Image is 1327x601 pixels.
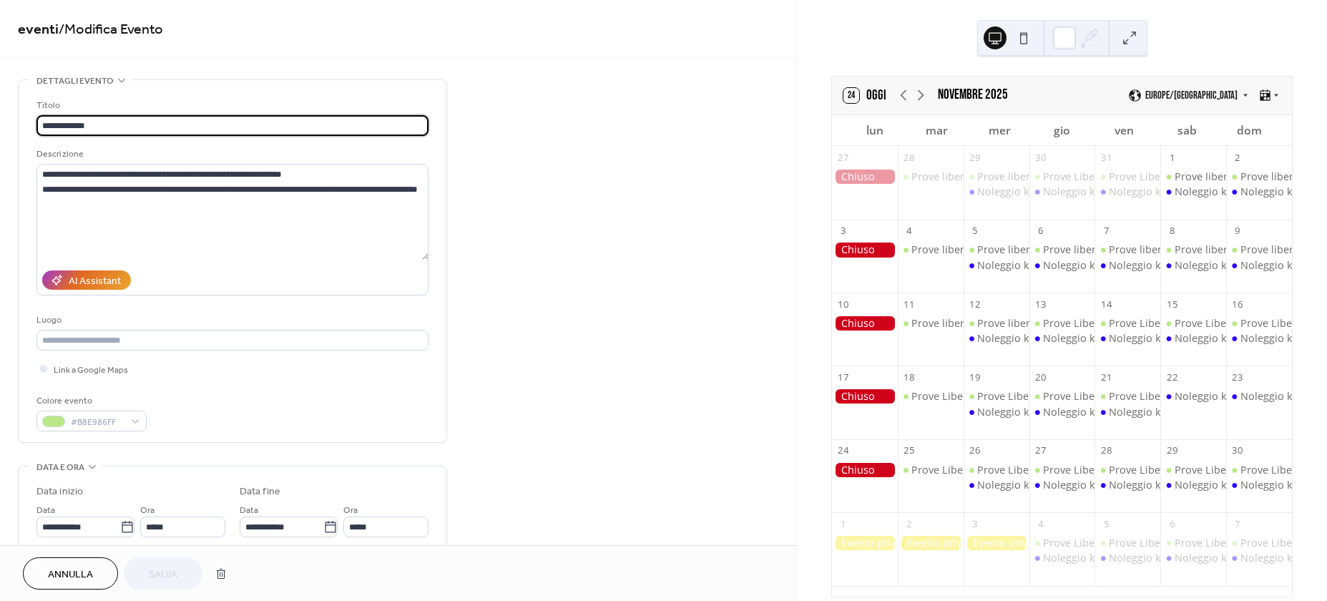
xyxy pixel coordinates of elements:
div: Noleggio kart [1160,551,1226,565]
div: Noleggio kart [1095,258,1160,273]
div: Descrizione [36,147,426,162]
div: Noleggio kart [1240,389,1306,404]
div: novembre 2025 [938,85,1008,106]
div: Prove Libere [1175,536,1236,550]
div: Prove libere [1043,243,1102,257]
div: Noleggio kart [1226,551,1292,565]
div: Prove libere [898,316,964,331]
div: Prove libere [1175,243,1233,257]
div: Prove libere [1160,170,1226,184]
span: #B8E986FF [71,415,124,430]
div: 7 [1100,225,1113,238]
div: Prove Libere [1160,316,1226,331]
div: 12 [969,298,981,311]
div: Noleggio kart [1175,185,1240,199]
div: Noleggio kart [1095,551,1160,565]
div: Prove libere [1226,243,1292,257]
div: Noleggio kart [1226,389,1292,404]
div: 23 [1231,371,1244,384]
div: Noleggio kart [1029,185,1095,199]
div: Noleggio kart [1095,185,1160,199]
a: Annulla [23,557,118,590]
span: Ora [140,503,155,518]
div: Noleggio kart [1029,331,1095,346]
div: Prove Libere [1095,170,1160,184]
div: Noleggio kart [977,185,1043,199]
div: 3 [969,517,981,530]
div: Noleggio kart [964,331,1029,346]
div: 1 [1165,151,1178,164]
div: 6 [1034,225,1047,238]
div: Prove libere [977,316,1036,331]
div: Prove Libere [1029,463,1095,477]
div: Prove Libere [1029,389,1095,404]
div: dom [1218,115,1281,146]
div: Prove libere [1175,170,1233,184]
div: Noleggio kart [1043,478,1109,492]
div: Chiuso [832,243,898,257]
div: Noleggio kart [1175,478,1240,492]
div: Prove Libere [1226,536,1292,550]
div: 14 [1100,298,1113,311]
div: 16 [1231,298,1244,311]
div: Noleggio kart [1240,185,1306,199]
div: AI Assistant [69,274,121,289]
span: Link a Google Maps [54,363,128,378]
div: Noleggio kart [1240,551,1306,565]
div: Prove Libere [1226,316,1292,331]
div: Prove Libere [1029,316,1095,331]
div: Noleggio kart [977,331,1043,346]
div: Prove libere [964,316,1029,331]
div: Prove Libere [1043,536,1105,550]
div: 2 [903,517,916,530]
div: Noleggio kart [1160,185,1226,199]
div: Prove Libere [911,463,973,477]
div: Prove Libere [1043,463,1105,477]
div: Prove Libere [1175,463,1236,477]
div: Noleggio kart [964,185,1029,199]
div: Noleggio kart [1160,331,1226,346]
div: 29 [969,151,981,164]
div: Prove libere [898,170,964,184]
button: AI Assistant [42,270,131,290]
div: Prove libere [977,243,1036,257]
div: Prove libere [898,243,964,257]
div: 28 [1100,444,1113,457]
div: Prove libere [1095,243,1160,257]
div: Noleggio kart [977,258,1043,273]
div: 5 [969,225,981,238]
div: Prove libere [964,170,1029,184]
div: Noleggio kart [1175,551,1240,565]
div: Noleggio kart [1109,405,1175,419]
span: Europe/[GEOGRAPHIC_DATA] [1145,91,1238,101]
div: Prove libere [1240,243,1299,257]
div: Evento privato [964,536,1029,550]
div: Data fine [240,484,280,499]
div: Noleggio kart [1029,551,1095,565]
div: Noleggio kart [1240,478,1306,492]
div: Noleggio kart [1226,478,1292,492]
div: 25 [903,444,916,457]
div: Prove Libere [1109,463,1170,477]
div: Noleggio kart [1226,258,1292,273]
div: Prove Libere [898,389,964,404]
div: ven [1093,115,1155,146]
div: 4 [903,225,916,238]
div: Noleggio kart [977,405,1043,419]
div: Evento privato [832,536,898,550]
div: sab [1155,115,1218,146]
button: 24Oggi [838,84,891,107]
div: gio [1031,115,1093,146]
div: Prove Libere [1095,463,1160,477]
a: eventi [18,16,59,44]
div: Chiuso [832,316,898,331]
div: Prove Libere [1160,463,1226,477]
div: Prove Libere [1160,536,1226,550]
div: Noleggio kart [1240,258,1306,273]
div: Noleggio kart [1109,258,1175,273]
div: 11 [903,298,916,311]
div: Prove Libere [1240,463,1302,477]
div: Prove Libere [911,389,973,404]
div: Data inizio [36,484,83,499]
div: Noleggio kart [1109,331,1175,346]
